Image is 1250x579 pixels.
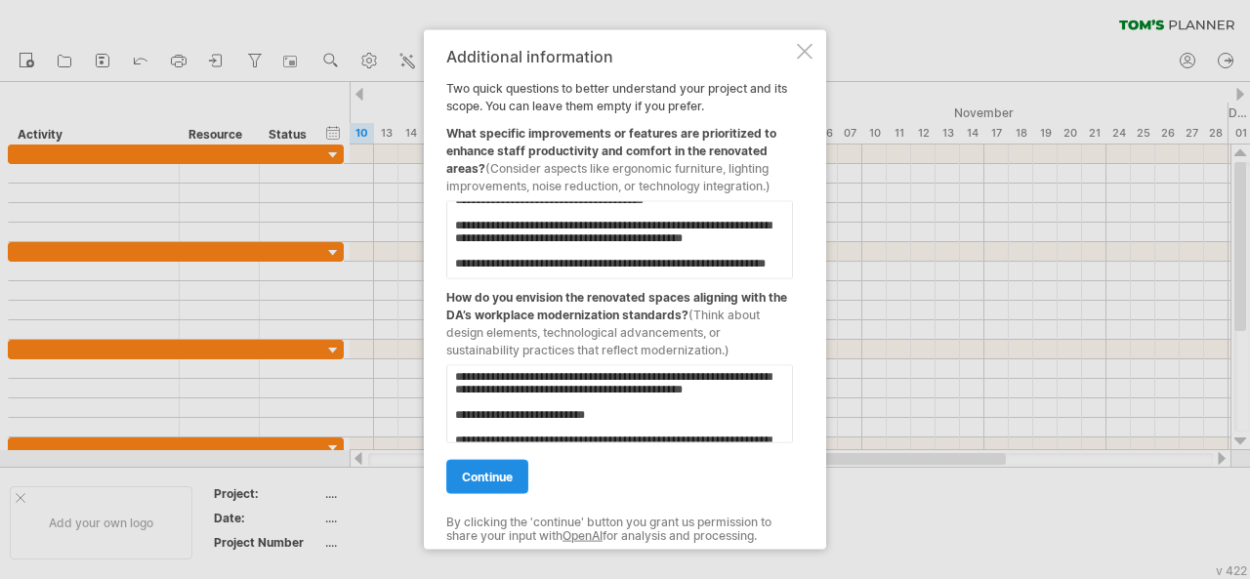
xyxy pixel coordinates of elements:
[446,307,760,356] span: (Think about design elements, technological advancements, or sustainability practices that reflec...
[446,459,528,493] a: continue
[446,47,793,532] div: Two quick questions to better understand your project and its scope. You can leave them empty if ...
[446,278,793,358] div: How do you envision the renovated spaces aligning with the DA’s workplace modernization standards?
[462,469,513,483] span: continue
[446,160,771,192] span: (Consider aspects like ergonomic furniture, lighting improvements, noise reduction, or technology...
[446,114,793,194] div: What specific improvements or features are prioritized to enhance staff productivity and comfort ...
[562,528,603,543] a: OpenAI
[446,515,793,543] div: By clicking the 'continue' button you grant us permission to share your input with for analysis a...
[446,47,793,64] div: Additional information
